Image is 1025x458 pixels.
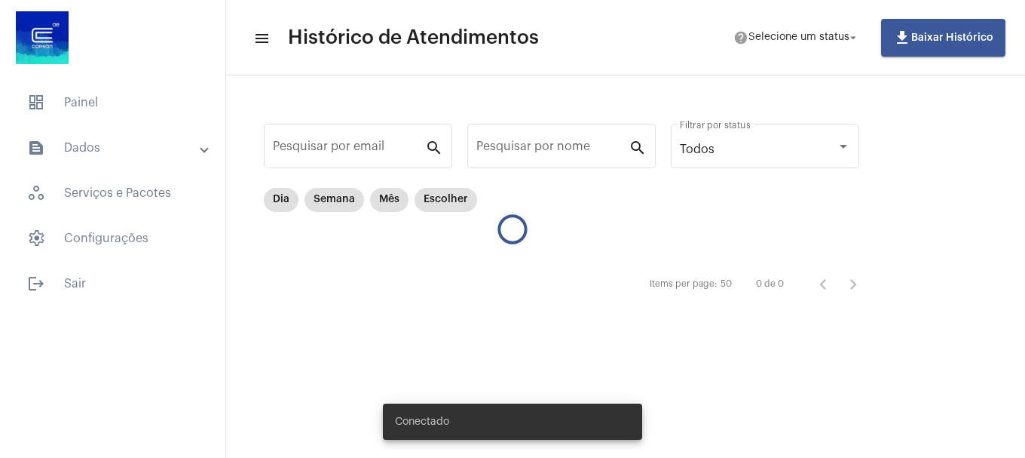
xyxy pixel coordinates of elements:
mat-chip: Mês [370,188,408,212]
mat-icon: sidenav icon [27,139,45,157]
mat-expansion-panel-header: sidenav iconDados [9,130,225,166]
mat-icon: search [629,138,647,156]
span: Histórico de Atendimentos [288,26,539,50]
div: 50 [721,279,732,289]
mat-panel-title: Dados [27,139,201,157]
mat-icon: file_download [893,29,911,47]
mat-icon: search [425,138,443,156]
span: sidenav icon [27,184,45,202]
mat-icon: sidenav icon [253,29,268,48]
span: Sair [15,266,210,302]
span: Conectado [395,414,449,429]
span: Painel [15,85,210,121]
mat-chip: Escolher [415,188,477,212]
mat-chip: Dia [264,188,298,212]
mat-icon: help [733,30,748,45]
span: Selecione um status [748,32,849,43]
span: sidenav icon [27,229,45,247]
mat-chip: Semana [304,188,364,212]
span: Todos [680,143,714,155]
span: sidenav icon [27,94,45,112]
input: Pesquisar por email [273,143,425,156]
input: Pesquisar por nome [476,143,629,156]
span: Baixar Histórico [893,32,993,43]
img: d4669ae0-8c07-2337-4f67-34b0df7f5ae4.jpeg [12,8,72,68]
mat-icon: arrow_drop_down [846,31,860,45]
button: Próxima página [838,269,868,300]
span: Serviços e Pacotes [15,175,210,211]
button: Selecione um status [724,23,869,53]
button: Página anterior [808,269,838,300]
div: 0 de 0 [756,279,784,289]
div: Items per page: [650,279,717,289]
span: Configurações [15,220,210,257]
mat-icon: sidenav icon [27,275,45,293]
button: Baixar Histórico [881,19,1005,57]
